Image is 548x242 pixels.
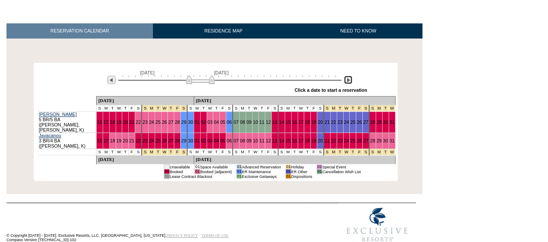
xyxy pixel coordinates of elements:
[350,149,356,155] td: Christmas
[389,149,395,155] td: New Year's
[272,105,278,112] td: S
[104,138,109,143] a: 17
[318,138,323,143] a: 20
[117,119,122,125] a: 19
[214,70,229,75] span: [DATE]
[195,165,200,169] td: 01
[140,70,155,75] span: [DATE]
[383,119,388,125] a: 30
[164,169,169,174] td: 01
[233,105,239,112] td: S
[253,119,258,125] a: 10
[200,105,207,112] td: T
[363,138,368,143] a: 27
[305,119,310,125] a: 18
[317,165,322,169] td: 01
[357,138,362,143] a: 26
[304,105,311,112] td: T
[122,105,129,112] td: T
[370,138,375,143] a: 28
[259,119,264,125] a: 11
[363,119,368,125] a: 27
[194,97,395,105] td: [DATE]
[376,138,382,143] a: 29
[292,138,297,143] a: 16
[174,105,181,112] td: Thanksgiving
[162,119,167,125] a: 26
[201,233,229,238] a: TERMS OF USE
[266,138,271,143] a: 12
[350,105,356,112] td: Christmas
[110,138,115,143] a: 18
[103,105,109,112] td: M
[96,105,103,112] td: S
[305,138,310,143] a: 18
[331,138,336,143] a: 22
[166,233,198,238] a: PRIVACY POLICY
[208,138,213,143] a: 03
[291,165,312,169] td: Holiday
[156,119,161,125] a: 25
[227,138,232,143] a: 06
[317,105,324,112] td: S
[220,138,225,143] a: 05
[107,76,116,84] img: Previous
[136,119,141,125] a: 22
[169,169,190,174] td: Booked
[237,174,242,179] td: 01
[237,169,242,174] td: 01
[149,138,154,143] a: 24
[298,138,304,143] a: 17
[187,105,194,112] td: S
[285,165,291,169] td: 01
[162,138,167,143] a: 26
[370,119,375,125] a: 28
[164,174,169,179] td: 01
[265,105,272,112] td: F
[214,138,219,143] a: 04
[129,119,134,125] a: 21
[200,165,232,169] td: Space Available
[207,105,213,112] td: W
[337,138,343,143] a: 23
[344,76,352,84] img: Next
[344,138,349,143] a: 24
[200,169,232,174] td: Booked (adjacent)
[136,138,141,143] a: 22
[116,105,122,112] td: W
[38,112,97,133] td: 5 BR/5 BA ([PERSON_NAME], [PERSON_NAME], K)
[237,165,242,169] td: 01
[116,149,122,155] td: W
[96,155,194,164] td: [DATE]
[207,149,213,155] td: W
[38,133,97,149] td: 3 BR/4 BA ([PERSON_NAME], K)
[343,105,350,112] td: Christmas
[213,105,220,112] td: T
[149,119,154,125] a: 24
[240,119,245,125] a: 08
[311,105,317,112] td: F
[259,138,264,143] a: 11
[331,119,336,125] a: 22
[122,149,129,155] td: T
[233,149,239,155] td: S
[96,97,194,105] td: [DATE]
[156,138,161,143] a: 25
[174,149,181,155] td: Thanksgiving
[318,119,323,125] a: 20
[220,105,226,112] td: F
[298,149,304,155] td: W
[123,119,128,125] a: 20
[382,105,389,112] td: New Year's
[168,149,174,155] td: Thanksgiving
[226,105,233,112] td: S
[135,105,142,112] td: S
[104,119,109,125] a: 17
[97,119,102,125] a: 16
[129,138,134,143] a: 21
[337,119,343,125] a: 23
[175,138,180,143] a: 28
[97,138,102,143] a: 16
[201,119,206,125] a: 02
[148,105,155,112] td: Thanksgiving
